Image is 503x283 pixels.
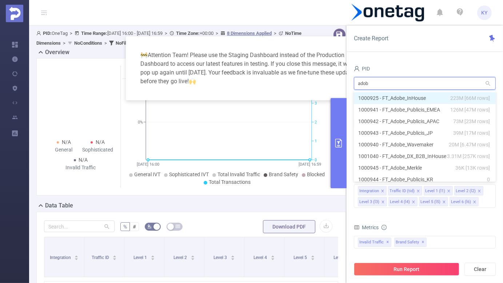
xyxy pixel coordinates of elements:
[455,164,490,172] span: 36K [13K rows]
[450,106,490,114] span: 126M [47M rows]
[453,129,490,137] span: 39M [17M rows]
[354,66,370,72] span: PID
[354,104,496,116] li: 1000941 - FT_Adobe_Publicis_EMEA
[425,186,445,196] div: Level 1 (l1)
[358,197,387,206] li: Level 3 (l3)
[422,238,424,247] span: ✕
[354,263,459,276] button: Run Report
[354,225,379,230] span: Metrics
[416,189,420,194] i: icon: close
[381,200,385,205] i: icon: close
[354,116,496,127] li: 1000942 - FT_Adobe_Publicis_APAC
[354,92,496,104] li: 1000925 - FT_Adobe_InHouse
[420,197,440,207] div: Level 5 (l5)
[487,175,490,183] span: 0
[390,186,415,196] div: Traffic ID (tid)
[354,150,496,162] li: 1001040 - FT_Adobe_DX_B2B_InHouse
[478,189,481,194] i: icon: close
[419,197,448,206] li: Level 5 (l5)
[451,197,471,207] div: Level 6 (l6)
[359,186,379,196] div: Integration
[358,238,391,247] span: Invalid Traffic
[359,197,379,207] div: Level 3 (l3)
[388,186,422,195] li: Traffic ID (tid)
[456,186,476,196] div: Level 2 (l2)
[394,238,427,247] span: Brand Safety
[453,117,490,125] span: 73M [23M rows]
[473,200,476,205] i: icon: close
[358,186,387,195] li: Integration
[354,66,360,72] i: icon: user
[412,200,415,205] i: icon: close
[386,238,389,247] span: ✕
[390,197,410,207] div: Level 4 (l4)
[189,78,196,85] span: highfive
[354,35,388,42] span: Create Report
[447,189,451,194] i: icon: close
[135,45,369,92] div: Attention Team! Please use the Staging Dashboard instead of the Production Dashboard to access ou...
[381,189,384,194] i: icon: close
[449,141,490,149] span: 20M [6.47M rows]
[464,263,496,276] button: Clear
[354,162,496,174] li: 1000945 - FT_Adobe_Merkle
[450,197,479,206] li: Level 6 (l6)
[454,186,483,195] li: Level 2 (l2)
[424,186,453,195] li: Level 1 (l1)
[354,139,496,150] li: 1000940 - FT_Adobe_Wavemaker
[354,174,496,185] li: 1000944 - FT_Adobe_Publicis_KR
[447,152,490,160] span: 3.31M [257K rows]
[382,225,387,230] i: icon: info-circle
[388,197,418,206] li: Level 4 (l4)
[140,52,148,58] span: warning
[442,200,446,205] i: icon: close
[354,127,496,139] li: 1000943 - FT_Adobe_Publicis_JP
[450,94,490,102] span: 223M [66M rows]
